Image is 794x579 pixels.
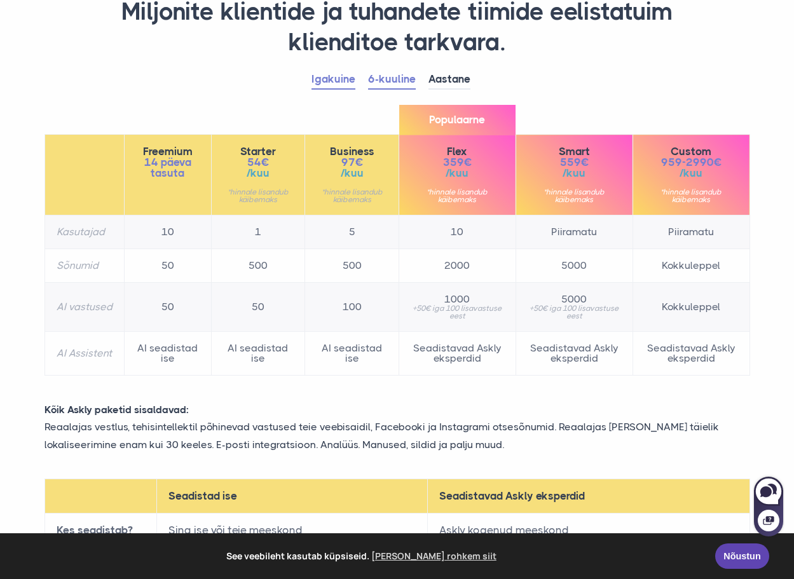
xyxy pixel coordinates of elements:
[411,146,504,157] span: Flex
[305,332,399,376] td: AI seadistad ise
[528,294,621,304] span: 5000
[516,215,633,249] td: Piiramatu
[223,168,294,179] span: /kuu
[411,294,504,304] span: 1000
[645,188,738,203] small: *hinnale lisandub käibemaks
[44,332,124,376] th: AI Assistent
[156,513,427,547] td: Sina ise või teie meeskond
[211,249,305,283] td: 500
[317,168,387,179] span: /kuu
[35,418,760,453] p: Reaalajas vestlus, tehisintellektil põhinevad vastused teie veebisaidil, Facebooki ja Instagrami ...
[223,157,294,168] span: 54€
[528,304,621,320] small: +50€ iga 100 lisavastuse eest
[18,547,706,566] span: See veebileht kasutab küpsiseid.
[399,105,516,135] span: Populaarne
[427,479,750,513] th: Seadistavad Askly eksperdid
[715,543,769,569] a: Nõustun
[136,157,200,179] span: 14 päeva tasuta
[305,215,399,249] td: 5
[305,283,399,332] td: 100
[516,249,633,283] td: 5000
[528,146,621,157] span: Smart
[223,188,294,203] small: *hinnale lisandub käibemaks
[399,249,516,283] td: 2000
[399,215,516,249] td: 10
[211,283,305,332] td: 50
[411,304,504,320] small: +50€ iga 100 lisavastuse eest
[516,332,633,376] td: Seadistavad Askly eksperdid
[223,146,294,157] span: Starter
[369,547,498,566] a: learn more about cookies
[124,283,211,332] td: 50
[753,474,784,538] iframe: Askly chat
[399,332,516,376] td: Seadistavad Askly eksperdid
[528,157,621,168] span: 559€
[311,70,355,90] a: Igakuine
[317,188,387,203] small: *hinnale lisandub käibemaks
[645,168,738,179] span: /kuu
[411,157,504,168] span: 359€
[124,249,211,283] td: 50
[124,215,211,249] td: 10
[368,70,416,90] a: 6-kuuline
[44,283,124,332] th: AI vastused
[428,70,470,90] a: Aastane
[645,146,738,157] span: Custom
[411,188,504,203] small: *hinnale lisandub käibemaks
[645,302,738,312] span: Kokkuleppel
[44,215,124,249] th: Kasutajad
[633,215,750,249] td: Piiramatu
[305,249,399,283] td: 500
[528,188,621,203] small: *hinnale lisandub käibemaks
[317,157,387,168] span: 97€
[44,404,189,416] strong: Kõik Askly paketid sisaldavad:
[124,332,211,376] td: AI seadistad ise
[528,168,621,179] span: /kuu
[633,332,750,376] td: Seadistavad Askly eksperdid
[317,146,387,157] span: Business
[411,168,504,179] span: /kuu
[211,332,305,376] td: AI seadistad ise
[645,157,738,168] span: 959-2990€
[136,146,200,157] span: Freemium
[211,215,305,249] td: 1
[44,249,124,283] th: Sõnumid
[156,479,427,513] th: Seadistad ise
[44,513,156,547] th: Kes seadistab?
[427,513,750,547] td: Askly kogenud meeskond
[633,249,750,283] td: Kokkuleppel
